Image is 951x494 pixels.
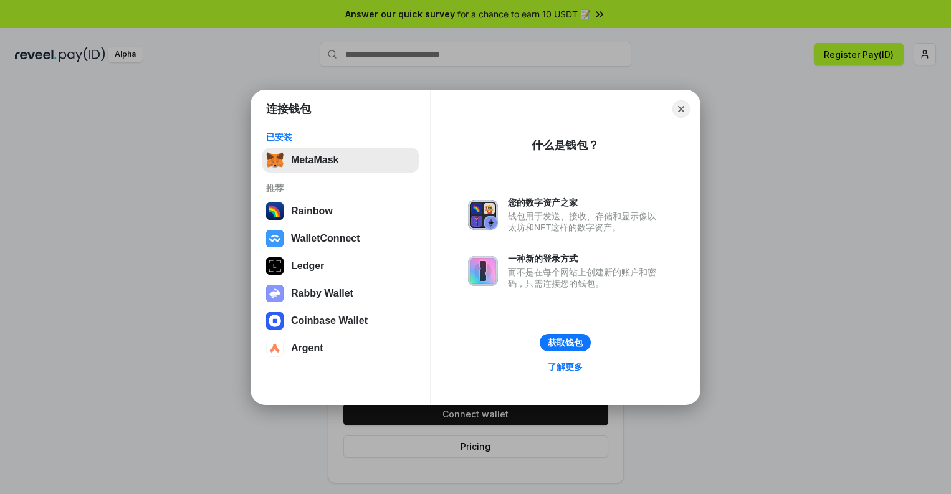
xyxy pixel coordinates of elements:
div: Coinbase Wallet [291,315,368,326]
div: Rainbow [291,206,333,217]
button: MetaMask [262,148,419,173]
div: 获取钱包 [548,337,583,348]
button: Argent [262,336,419,361]
img: svg+xml,%3Csvg%20width%3D%2228%22%20height%3D%2228%22%20viewBox%3D%220%200%2028%2028%22%20fill%3D... [266,312,284,330]
img: svg+xml,%3Csvg%20width%3D%22120%22%20height%3D%22120%22%20viewBox%3D%220%200%20120%20120%22%20fil... [266,202,284,220]
div: 了解更多 [548,361,583,373]
img: svg+xml,%3Csvg%20xmlns%3D%22http%3A%2F%2Fwww.w3.org%2F2000%2Fsvg%22%20fill%3D%22none%22%20viewBox... [468,200,498,230]
img: svg+xml,%3Csvg%20xmlns%3D%22http%3A%2F%2Fwww.w3.org%2F2000%2Fsvg%22%20width%3D%2228%22%20height%3... [266,257,284,275]
div: Argent [291,343,323,354]
img: svg+xml,%3Csvg%20width%3D%2228%22%20height%3D%2228%22%20viewBox%3D%220%200%2028%2028%22%20fill%3D... [266,340,284,357]
div: MetaMask [291,154,338,166]
button: 获取钱包 [540,334,591,351]
button: Ledger [262,254,419,278]
button: WalletConnect [262,226,419,251]
div: Ledger [291,260,324,272]
div: 而不是在每个网站上创建新的账户和密码，只需连接您的钱包。 [508,267,662,289]
img: svg+xml,%3Csvg%20xmlns%3D%22http%3A%2F%2Fwww.w3.org%2F2000%2Fsvg%22%20fill%3D%22none%22%20viewBox... [468,256,498,286]
img: svg+xml,%3Csvg%20xmlns%3D%22http%3A%2F%2Fwww.w3.org%2F2000%2Fsvg%22%20fill%3D%22none%22%20viewBox... [266,285,284,302]
button: Rainbow [262,199,419,224]
div: WalletConnect [291,233,360,244]
img: svg+xml,%3Csvg%20width%3D%2228%22%20height%3D%2228%22%20viewBox%3D%220%200%2028%2028%22%20fill%3D... [266,230,284,247]
div: 什么是钱包？ [532,138,599,153]
button: Close [672,100,690,118]
div: 推荐 [266,183,415,194]
button: Coinbase Wallet [262,308,419,333]
div: 您的数字资产之家 [508,197,662,208]
div: 已安装 [266,131,415,143]
div: 一种新的登录方式 [508,253,662,264]
div: Rabby Wallet [291,288,353,299]
h1: 连接钱包 [266,102,311,116]
button: Rabby Wallet [262,281,419,306]
img: svg+xml,%3Csvg%20fill%3D%22none%22%20height%3D%2233%22%20viewBox%3D%220%200%2035%2033%22%20width%... [266,151,284,169]
a: 了解更多 [540,359,590,375]
div: 钱包用于发送、接收、存储和显示像以太坊和NFT这样的数字资产。 [508,211,662,233]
